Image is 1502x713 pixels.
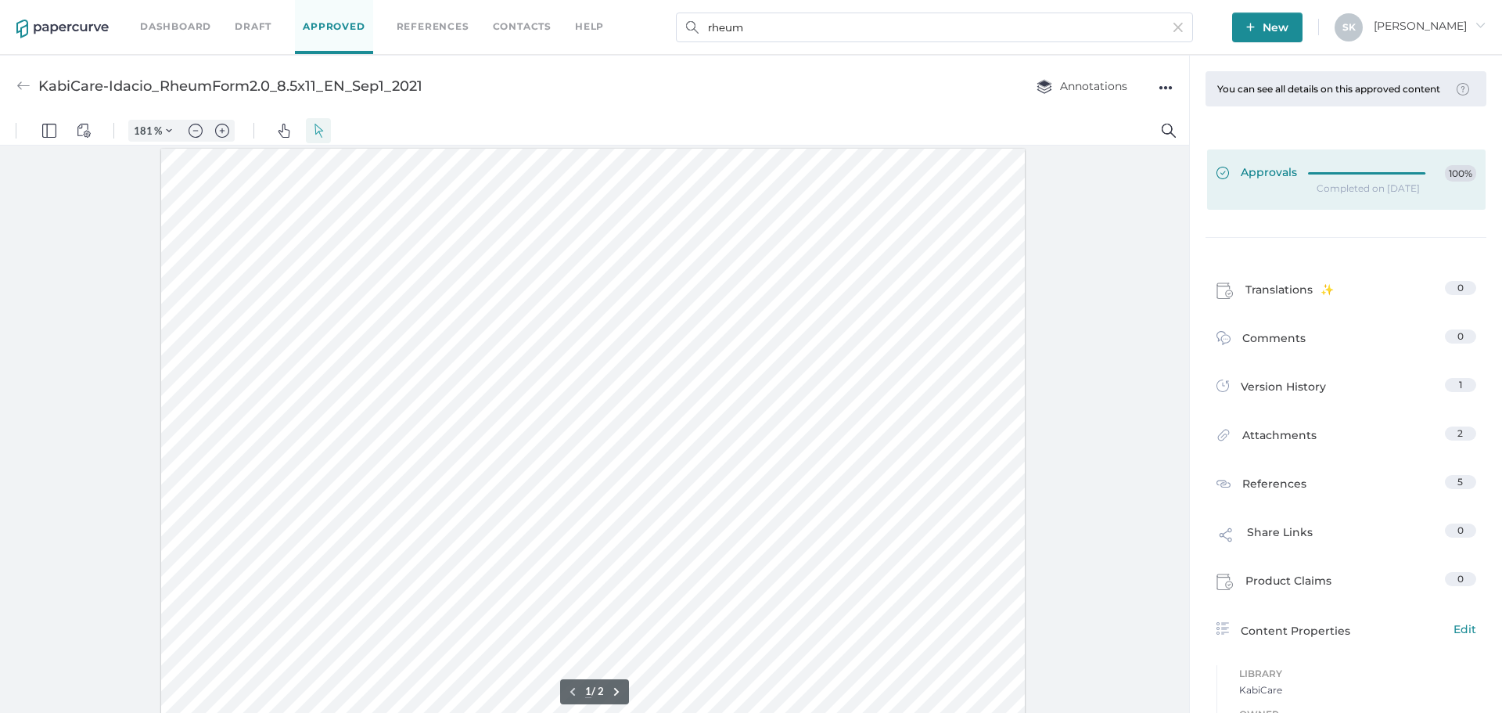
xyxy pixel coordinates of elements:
[1159,77,1173,99] div: ●●●
[1245,281,1334,304] span: Translations
[1239,665,1476,682] span: Library
[166,11,172,17] img: chevron.svg
[1216,621,1476,639] div: Content Properties
[277,7,291,21] img: default-pan.svg
[1453,621,1476,638] span: Edit
[77,7,91,21] img: default-viewcontrols.svg
[1216,525,1235,549] img: share-link-icon.af96a55c.svg
[183,3,208,25] button: Zoom out
[1475,20,1486,31] i: arrow_right
[1216,477,1231,491] img: reference-icon.cd0ee6a9.svg
[71,2,96,27] button: View Controls
[1216,524,1476,553] a: Share Links0
[1216,380,1229,395] img: versions-icon.ee5af6b0.svg
[397,18,469,35] a: References
[1457,282,1464,293] span: 0
[37,2,62,27] button: Panel
[1457,476,1463,488] span: 5
[156,3,181,25] button: Zoom Controls
[575,18,604,35] div: help
[563,566,582,585] button: Previous page
[1162,7,1176,21] img: default-magnifying-glass.svg
[493,18,552,35] a: Contacts
[676,13,1193,42] input: Search Workspace
[1021,71,1143,101] button: Annotations
[1246,13,1288,42] span: New
[1239,682,1476,698] span: KabiCare
[215,7,229,21] img: default-plus.svg
[1459,379,1462,391] span: 1
[1457,330,1464,342] span: 0
[1457,573,1464,585] span: 0
[1207,149,1486,210] a: Approvals100%
[1242,475,1306,495] span: References
[686,21,699,34] img: search.bf03fe8b.svg
[585,568,591,582] input: Set page
[154,8,162,20] span: %
[1216,331,1231,349] img: comment-icon.4fbda5a2.svg
[129,7,154,21] input: Set zoom
[1232,13,1303,42] button: New
[1242,329,1306,354] span: Comments
[1216,283,1234,300] img: claims-icon.71597b81.svg
[42,7,56,21] img: default-leftsidepanel.svg
[1374,19,1486,33] span: [PERSON_NAME]
[1247,524,1313,553] span: Share Links
[1216,574,1234,591] img: claims-icon.71597b81.svg
[1216,167,1229,179] img: approved-green.0ec1cafe.svg
[1216,427,1476,451] a: Attachments2
[1216,428,1231,446] img: attachments-icon.0dd0e375.svg
[1216,378,1476,400] a: Version History1
[1216,165,1297,182] span: Approvals
[210,3,235,25] button: Zoom in
[1241,378,1326,400] span: Version History
[235,18,271,35] a: Draft
[306,2,331,27] button: Select
[1457,83,1469,95] img: tooltip-default.0a89c667.svg
[311,7,325,21] img: default-select.svg
[1216,622,1229,635] img: content-properties-icon.34d20aed.svg
[1216,621,1476,639] a: Content PropertiesEdit
[607,566,626,585] button: Next page
[1245,572,1331,596] span: Product Claims
[1173,23,1183,32] img: cross-light-grey.10ea7ca4.svg
[1156,2,1181,27] button: Search
[189,7,203,21] img: default-minus.svg
[1445,165,1475,182] span: 100%
[585,568,604,582] form: / 2
[1216,329,1476,354] a: Comments0
[1216,572,1476,596] a: Product Claims0
[1457,427,1463,439] span: 2
[271,2,296,27] button: Pan
[1217,83,1449,95] div: You can see all details on this approved content
[16,20,109,38] img: papercurve-logo-colour.7244d18c.svg
[1037,79,1127,93] span: Annotations
[1216,281,1476,304] a: Translations0
[1246,23,1255,31] img: plus-white.e19ec114.svg
[1037,79,1052,94] img: annotation-layers.cc6d0e6b.svg
[1457,524,1464,536] span: 0
[1216,475,1476,495] a: References5
[1242,427,1317,451] span: Attachments
[140,18,211,35] a: Dashboard
[1342,21,1356,33] span: S K
[16,79,31,93] img: back-arrow-grey.72011ae3.svg
[38,71,422,101] div: KabiCare-Idacio_RheumForm2.0_8.5x11_EN_Sep1_2021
